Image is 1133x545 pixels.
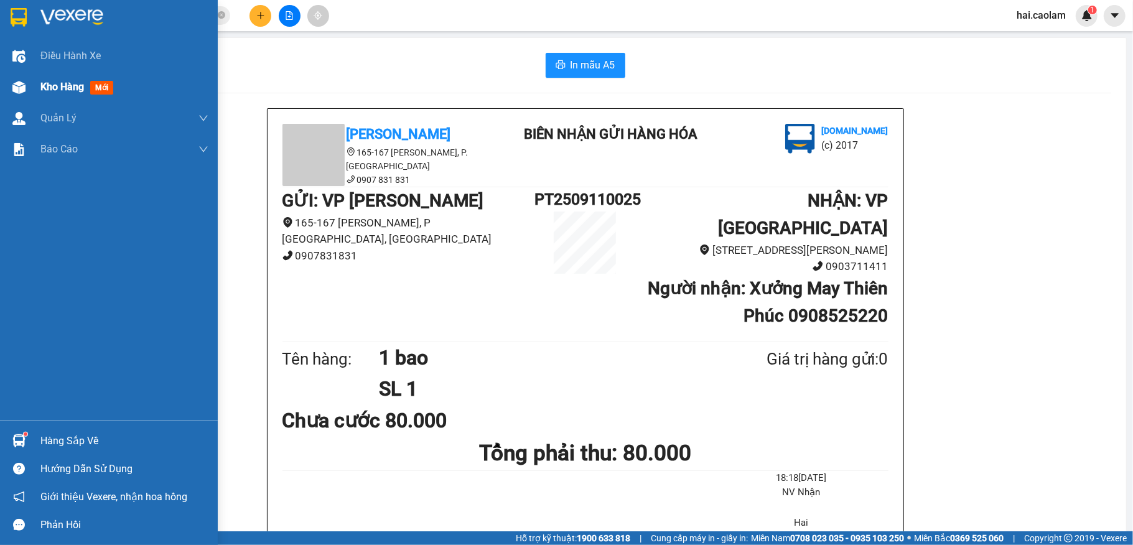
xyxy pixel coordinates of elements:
[718,190,888,238] b: NHẬN : VP [GEOGRAPHIC_DATA]
[40,516,208,534] div: Phản hồi
[282,250,293,261] span: phone
[198,144,208,154] span: down
[347,147,355,156] span: environment
[256,11,265,20] span: plus
[135,16,165,45] img: logo.jpg
[907,536,911,541] span: ⚪️
[914,531,1004,545] span: Miền Bắc
[1081,10,1093,21] img: icon-new-feature
[24,432,27,436] sup: 1
[1088,6,1097,14] sup: 1
[105,47,171,57] b: [DOMAIN_NAME]
[714,471,888,486] li: 18:18[DATE]
[546,53,625,78] button: printerIn mẫu A5
[821,137,888,153] li: (c) 2017
[282,217,293,228] span: environment
[198,113,208,123] span: down
[12,112,26,125] img: warehouse-icon
[13,491,25,503] span: notification
[285,11,294,20] span: file-add
[218,10,225,22] span: close-circle
[282,215,535,248] li: 165-167 [PERSON_NAME], P [GEOGRAPHIC_DATA], [GEOGRAPHIC_DATA]
[249,5,271,27] button: plus
[314,11,322,20] span: aim
[636,258,888,275] li: 0903711411
[40,81,84,93] span: Kho hàng
[282,405,482,436] div: Chưa cước 80.000
[1109,10,1121,21] span: caret-down
[950,533,1004,543] strong: 0369 525 060
[714,485,888,500] li: NV Nhận
[218,11,225,19] span: close-circle
[13,463,25,475] span: question-circle
[12,81,26,94] img: warehouse-icon
[790,533,904,543] strong: 0708 023 035 - 0935 103 250
[282,436,888,470] h1: Tổng phải thu: 80.000
[40,432,208,450] div: Hàng sắp về
[11,8,27,27] img: logo-vxr
[40,460,208,478] div: Hướng dẫn sử dụng
[347,126,451,142] b: [PERSON_NAME]
[16,80,70,139] b: [PERSON_NAME]
[105,59,171,75] li: (c) 2017
[282,248,535,264] li: 0907831831
[282,347,380,372] div: Tên hàng:
[40,489,187,505] span: Giới thiệu Vexere, nhận hoa hồng
[307,5,329,27] button: aim
[13,519,25,531] span: message
[1104,5,1126,27] button: caret-down
[379,373,706,404] h1: SL 1
[80,18,119,119] b: BIÊN NHẬN GỬI HÀNG HÓA
[12,434,26,447] img: warehouse-icon
[821,126,888,136] b: [DOMAIN_NAME]
[577,533,630,543] strong: 1900 633 818
[1090,6,1094,14] span: 1
[1064,534,1073,543] span: copyright
[40,48,101,63] span: Điều hành xe
[12,50,26,63] img: warehouse-icon
[1013,531,1015,545] span: |
[40,110,77,126] span: Quản Lý
[556,60,566,72] span: printer
[40,141,78,157] span: Báo cáo
[640,531,641,545] span: |
[648,278,888,326] b: Người nhận : Xưởng May Thiên Phúc 0908525220
[516,531,630,545] span: Hỗ trợ kỹ thuật:
[813,261,823,271] span: phone
[524,126,697,142] b: BIÊN NHẬN GỬI HÀNG HÓA
[282,173,506,187] li: 0907 831 831
[279,5,301,27] button: file-add
[282,190,484,211] b: GỬI : VP [PERSON_NAME]
[282,146,506,173] li: 165-167 [PERSON_NAME], P. [GEOGRAPHIC_DATA]
[379,342,706,373] h1: 1 bao
[706,347,888,372] div: Giá trị hàng gửi: 0
[1007,7,1076,23] span: hai.caolam
[636,242,888,259] li: [STREET_ADDRESS][PERSON_NAME]
[714,516,888,531] li: Hai
[571,57,615,73] span: In mẫu A5
[347,175,355,184] span: phone
[534,187,635,212] h1: PT2509110025
[651,531,748,545] span: Cung cấp máy in - giấy in:
[785,124,815,154] img: logo.jpg
[699,245,710,255] span: environment
[751,531,904,545] span: Miền Nam
[90,81,113,95] span: mới
[12,143,26,156] img: solution-icon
